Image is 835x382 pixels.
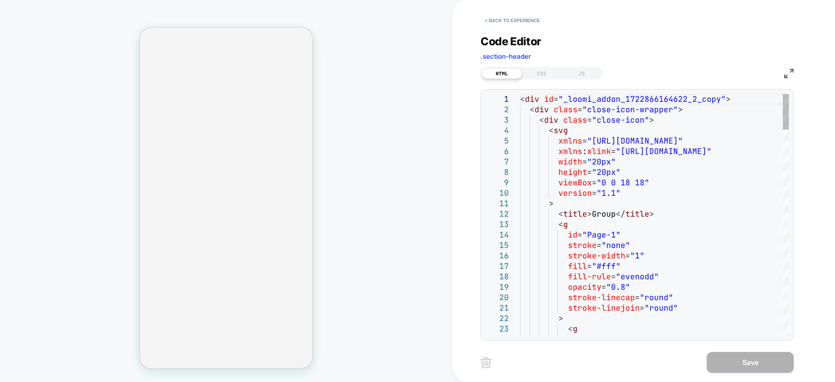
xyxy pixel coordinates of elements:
span: < [558,219,563,229]
span: = [587,334,592,344]
span: title [625,209,649,219]
span: class [554,104,578,114]
span: div [534,104,549,114]
span: = [587,167,592,177]
span: "_loomi_addon_1722866164622_2_copy" [558,94,726,104]
span: "[URL][DOMAIN_NAME]" [587,136,683,146]
span: opacity [568,282,601,292]
span: > [558,313,563,323]
span: "20px" [592,167,621,177]
span: fill [568,261,587,271]
div: 16 [485,251,509,261]
span: g [563,219,568,229]
div: 20 [485,292,509,303]
div: 13 [485,219,509,230]
span: viewBox [558,178,592,188]
span: "0.8" [606,282,630,292]
div: 14 [485,230,509,240]
div: 17 [485,261,509,271]
span: = [611,271,616,281]
img: delete [481,357,491,368]
span: = [597,240,601,250]
div: 7 [485,157,509,167]
span: < [568,324,573,334]
span: "Page-1" [582,230,621,240]
img: fullscreen [784,69,794,78]
button: Save [707,352,794,373]
span: "1" [630,251,645,261]
span: < [549,125,554,135]
span: stroke-width [568,251,625,261]
span: "20px" [587,157,616,167]
span: = [554,94,558,104]
span: id [568,230,578,240]
div: 22 [485,313,509,324]
span: width [558,157,582,167]
span: "#fff" [592,261,621,271]
span: > [587,209,592,219]
span: id [544,94,554,104]
span: "0 0 18 18" [597,178,649,188]
span: "round" [640,292,673,302]
div: 23 [485,324,509,334]
span: > [649,115,654,125]
span: stroke-linejoin [568,303,640,313]
span: "close-icon" [592,115,649,125]
span: > [678,104,683,114]
span: = [578,230,582,240]
span: xmlns [558,146,582,156]
span: > [549,198,554,208]
div: 18 [485,271,509,282]
span: div [525,94,539,104]
span: stroke [568,240,597,250]
span: "close-icon-wrapper" [582,104,678,114]
span: stroke-linecap [568,292,635,302]
div: HTML [482,68,522,79]
div: 11 [485,198,509,209]
span: class [563,115,587,125]
span: "Artboard-Copy-7" [592,334,673,344]
div: 21 [485,303,509,313]
span: version [558,188,592,198]
div: 2 [485,104,509,115]
div: 5 [485,136,509,146]
div: 8 [485,167,509,178]
span: "[URL][DOMAIN_NAME]" [616,146,711,156]
div: 12 [485,209,509,219]
span: = [625,251,630,261]
div: 6 [485,146,509,157]
span: "evenodd" [616,271,659,281]
span: "none" [601,240,630,250]
span: title [563,209,587,219]
div: 9 [485,178,509,188]
span: = [582,136,587,146]
div: 19 [485,282,509,292]
span: < [530,104,534,114]
div: 3 [485,115,509,125]
span: > [726,94,731,104]
span: > [649,209,654,219]
span: < [558,209,563,219]
span: < [539,115,544,125]
span: .section-header [481,52,531,60]
span: id [578,334,587,344]
span: = [578,104,582,114]
div: CSS [522,68,562,79]
span: = [640,303,645,313]
span: : [582,146,587,156]
div: 4 [485,125,509,136]
span: div [544,115,558,125]
span: svg [554,125,568,135]
span: fill-rule [568,271,611,281]
span: "round" [645,303,678,313]
div: 24 [485,334,509,345]
span: < [520,94,525,104]
span: height [558,167,587,177]
span: = [592,178,597,188]
span: xlink [587,146,611,156]
span: = [601,282,606,292]
div: 10 [485,188,509,198]
div: 1 [485,94,509,104]
div: 15 [485,240,509,251]
span: = [611,146,616,156]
